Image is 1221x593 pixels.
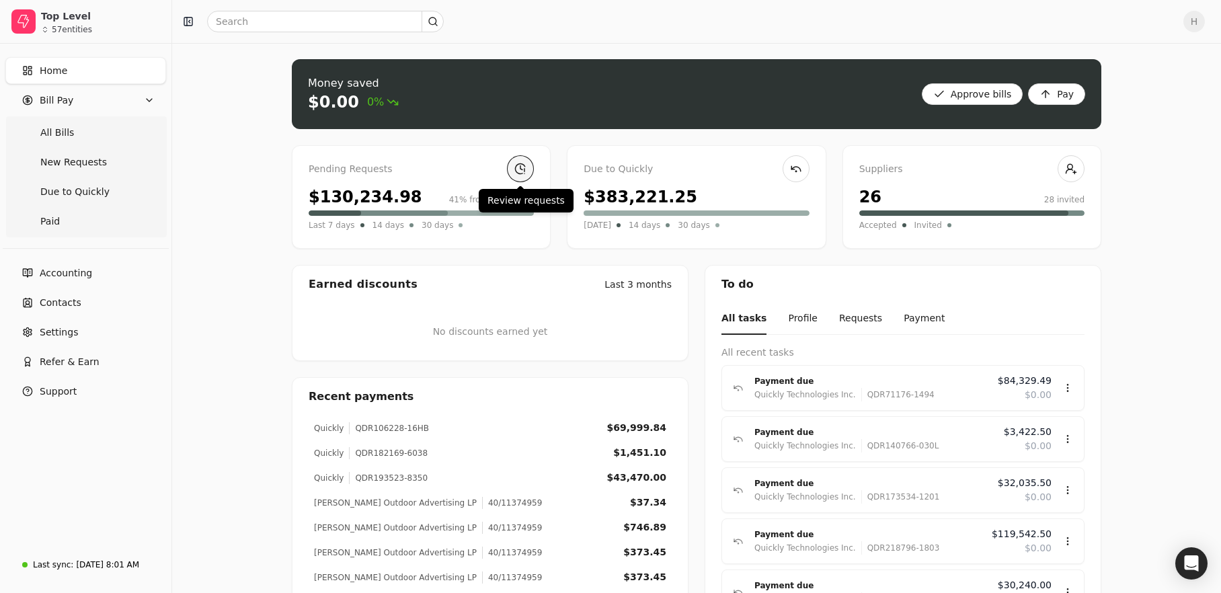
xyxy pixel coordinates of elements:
[482,571,542,584] div: 40/11374959
[998,578,1052,592] span: $30,240.00
[859,185,881,209] div: 26
[309,162,534,177] div: Pending Requests
[433,303,548,360] div: No discounts earned yet
[40,185,110,199] span: Due to Quickly
[482,547,542,559] div: 40/11374959
[754,490,856,504] div: Quickly Technologies Inc.
[314,422,344,434] div: Quickly
[584,219,611,232] span: [DATE]
[309,219,355,232] span: Last 7 days
[788,303,818,335] button: Profile
[1004,425,1052,439] span: $3,422.50
[349,422,429,434] div: QDR106228-16HB
[861,439,939,452] div: QDR140766-030L
[1044,194,1085,206] div: 28 invited
[8,119,163,146] a: All Bills
[41,9,160,23] div: Top Level
[992,527,1052,541] span: $119,542.50
[623,520,666,535] div: $746.89
[5,319,166,346] a: Settings
[482,497,542,509] div: 40/11374959
[40,355,100,369] span: Refer & Earn
[5,553,166,577] a: Last sync:[DATE] 8:01 AM
[1183,11,1205,32] button: H
[482,522,542,534] div: 40/11374959
[308,75,399,91] div: Money saved
[861,541,940,555] div: QDR218796-1803
[1028,83,1085,105] button: Pay
[449,194,535,206] div: 41% from last month
[314,571,477,584] div: [PERSON_NAME] Outdoor Advertising LP
[606,471,666,485] div: $43,470.00
[839,303,882,335] button: Requests
[309,276,418,292] div: Earned discounts
[754,528,981,541] div: Payment due
[292,378,688,416] div: Recent payments
[5,57,166,84] a: Home
[613,446,666,460] div: $1,451.10
[754,579,987,592] div: Payment due
[861,490,940,504] div: QDR173534-1201
[859,219,897,232] span: Accepted
[8,178,163,205] a: Due to Quickly
[705,266,1101,303] div: To do
[349,472,428,484] div: QDR193523-8350
[40,93,73,108] span: Bill Pay
[754,541,856,555] div: Quickly Technologies Inc.
[754,439,856,452] div: Quickly Technologies Inc.
[367,94,399,110] span: 0%
[584,162,809,177] div: Due to Quickly
[40,325,78,340] span: Settings
[422,219,453,232] span: 30 days
[1025,388,1052,402] span: $0.00
[1025,490,1052,504] span: $0.00
[5,87,166,114] button: Bill Pay
[629,219,660,232] span: 14 days
[998,476,1052,490] span: $32,035.50
[922,83,1023,105] button: Approve bills
[859,162,1085,177] div: Suppliers
[40,266,92,280] span: Accounting
[604,278,672,292] div: Last 3 months
[5,378,166,405] button: Support
[1025,439,1052,453] span: $0.00
[8,149,163,175] a: New Requests
[1025,541,1052,555] span: $0.00
[5,289,166,316] a: Contacts
[372,219,404,232] span: 14 days
[40,155,107,169] span: New Requests
[754,388,856,401] div: Quickly Technologies Inc.
[308,91,359,113] div: $0.00
[40,126,74,140] span: All Bills
[314,447,344,459] div: Quickly
[8,208,163,235] a: Paid
[998,374,1052,388] span: $84,329.49
[630,496,666,510] div: $37.34
[207,11,444,32] input: Search
[721,303,766,335] button: All tasks
[623,570,666,584] div: $373.45
[314,522,477,534] div: [PERSON_NAME] Outdoor Advertising LP
[314,497,477,509] div: [PERSON_NAME] Outdoor Advertising LP
[754,374,987,388] div: Payment due
[623,545,666,559] div: $373.45
[309,185,422,209] div: $130,234.98
[40,296,81,310] span: Contacts
[314,472,344,484] div: Quickly
[40,214,60,229] span: Paid
[5,260,166,286] a: Accounting
[76,559,139,571] div: [DATE] 8:01 AM
[52,26,92,34] div: 57 entities
[721,346,1085,360] div: All recent tasks
[914,219,942,232] span: Invited
[861,388,935,401] div: QDR71176-1494
[349,447,428,459] div: QDR182169-6038
[904,303,945,335] button: Payment
[40,64,67,78] span: Home
[754,477,987,490] div: Payment due
[33,559,73,571] div: Last sync:
[5,348,166,375] button: Refer & Earn
[40,385,77,399] span: Support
